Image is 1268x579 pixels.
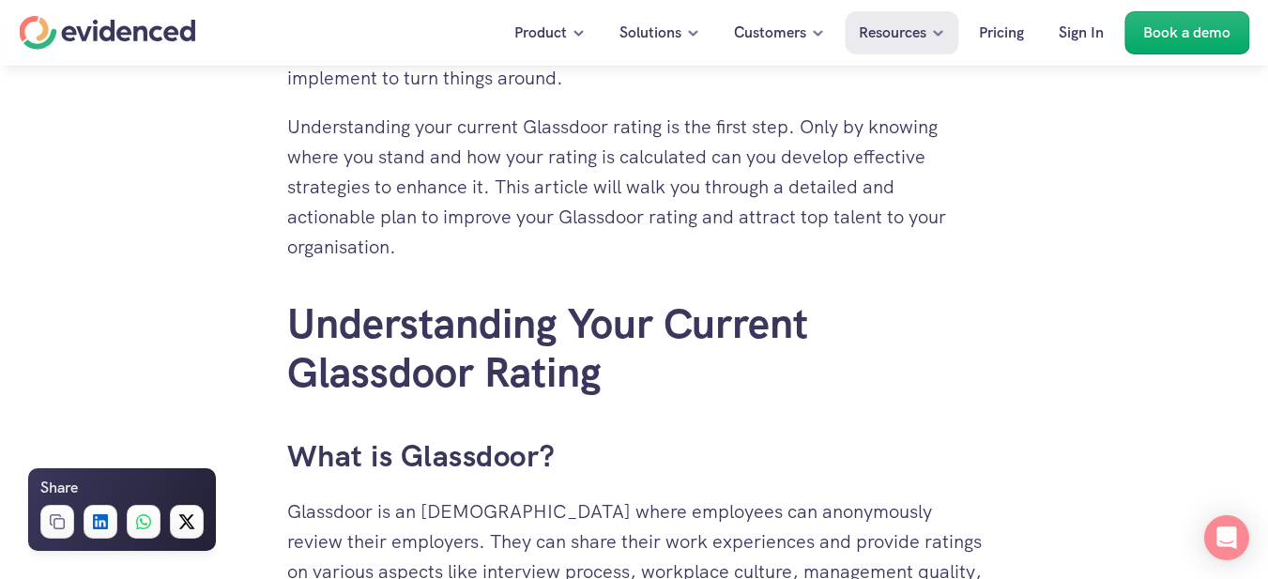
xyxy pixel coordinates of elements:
a: Home [19,16,195,50]
a: Book a demo [1124,11,1249,54]
p: Book a demo [1143,21,1230,45]
h6: Share [40,476,78,500]
p: Sign In [1059,21,1104,45]
p: Product [514,21,567,45]
p: Understanding your current Glassdoor rating is the first step. Only by knowing where you stand an... [287,112,982,262]
p: Customers [734,21,806,45]
p: Solutions [619,21,681,45]
a: Pricing [965,11,1038,54]
a: Understanding Your Current Glassdoor Rating [287,297,818,400]
a: Sign In [1045,11,1118,54]
p: Resources [859,21,926,45]
a: What is Glassdoor? [287,436,556,476]
p: Pricing [979,21,1024,45]
div: Open Intercom Messenger [1204,515,1249,560]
